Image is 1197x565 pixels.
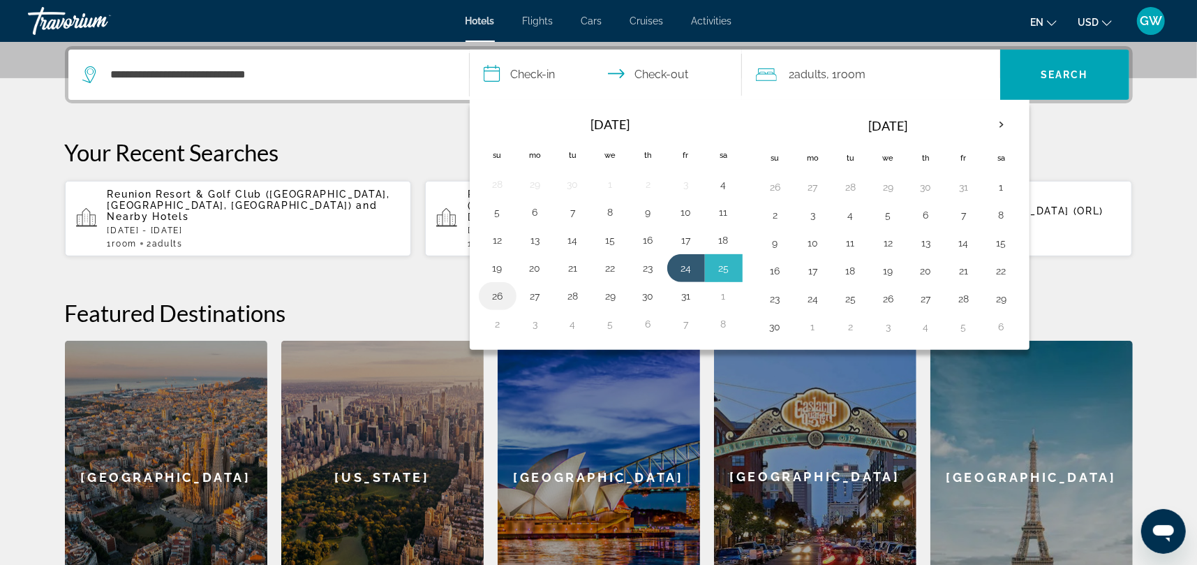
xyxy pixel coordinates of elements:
[479,109,743,338] table: Left calendar grid
[1140,14,1162,28] span: GW
[802,177,824,197] button: Day 27
[147,239,183,249] span: 2
[953,289,975,309] button: Day 28
[65,299,1133,327] h2: Featured Destinations
[802,289,824,309] button: Day 24
[990,233,1013,253] button: Day 15
[953,177,975,197] button: Day 31
[486,314,509,334] button: Day 2
[840,289,862,309] button: Day 25
[637,203,660,222] button: Day 9
[1133,6,1169,36] button: User Menu
[713,175,735,194] button: Day 4
[877,317,900,337] button: Day 3
[990,289,1013,309] button: Day 29
[764,317,787,337] button: Day 30
[1078,17,1099,28] span: USD
[486,175,509,194] button: Day 28
[600,175,622,194] button: Day 1
[764,233,787,253] button: Day 9
[107,189,390,211] span: Reunion Resort & Golf Club ([GEOGRAPHIC_DATA], [GEOGRAPHIC_DATA], [GEOGRAPHIC_DATA])
[915,261,937,281] button: Day 20
[1030,12,1057,32] button: Change language
[877,177,900,197] button: Day 29
[425,180,772,257] button: Reunion Resorts Villas JHH 126689 ([GEOGRAPHIC_DATA], [GEOGRAPHIC_DATA], [GEOGRAPHIC_DATA]) and N...
[466,15,495,27] span: Hotels
[953,205,975,225] button: Day 7
[953,233,975,253] button: Day 14
[470,50,742,100] button: Select check in and out date
[840,233,862,253] button: Day 11
[562,314,584,334] button: Day 4
[915,289,937,309] button: Day 27
[637,286,660,306] button: Day 30
[524,314,547,334] button: Day 3
[795,68,827,81] span: Adults
[840,205,862,225] button: Day 4
[675,286,697,306] button: Day 31
[675,175,697,194] button: Day 3
[107,226,401,235] p: [DATE] - [DATE]
[990,261,1013,281] button: Day 22
[675,230,697,250] button: Day 17
[877,261,900,281] button: Day 19
[600,203,622,222] button: Day 8
[802,233,824,253] button: Day 10
[675,203,697,222] button: Day 10
[637,230,660,250] button: Day 16
[713,230,735,250] button: Day 18
[953,261,975,281] button: Day 21
[152,239,183,249] span: Adults
[107,200,378,222] span: and Nearby Hotels
[524,258,547,278] button: Day 20
[990,205,1013,225] button: Day 8
[107,239,137,249] span: 1
[468,239,497,249] span: 1
[713,203,735,222] button: Day 11
[524,175,547,194] button: Day 29
[524,286,547,306] button: Day 27
[877,205,900,225] button: Day 5
[827,65,866,85] span: , 1
[600,286,622,306] button: Day 29
[789,65,827,85] span: 2
[630,15,664,27] a: Cruises
[990,317,1013,337] button: Day 6
[468,226,761,235] p: [DATE] - [DATE]
[1030,17,1043,28] span: en
[838,68,866,81] span: Room
[110,64,448,85] input: Search hotel destination
[112,239,137,249] span: Room
[516,109,705,140] th: [DATE]
[524,230,547,250] button: Day 13
[562,175,584,194] button: Day 30
[581,15,602,27] a: Cars
[562,230,584,250] button: Day 14
[764,205,787,225] button: Day 2
[764,289,787,309] button: Day 23
[600,314,622,334] button: Day 5
[523,15,553,27] span: Flights
[68,50,1129,100] div: Search widget
[802,261,824,281] button: Day 17
[600,258,622,278] button: Day 22
[840,177,862,197] button: Day 28
[757,109,1020,341] table: Right calendar grid
[915,233,937,253] button: Day 13
[524,203,547,222] button: Day 6
[877,233,900,253] button: Day 12
[840,317,862,337] button: Day 2
[915,205,937,225] button: Day 6
[692,15,732,27] a: Activities
[794,109,983,142] th: [DATE]
[953,317,975,337] button: Day 5
[802,317,824,337] button: Day 1
[915,177,937,197] button: Day 30
[764,261,787,281] button: Day 16
[468,189,716,222] span: Reunion Resorts Villas JHH 126689 ([GEOGRAPHIC_DATA], [GEOGRAPHIC_DATA], [GEOGRAPHIC_DATA])
[1000,50,1129,100] button: Search
[562,203,584,222] button: Day 7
